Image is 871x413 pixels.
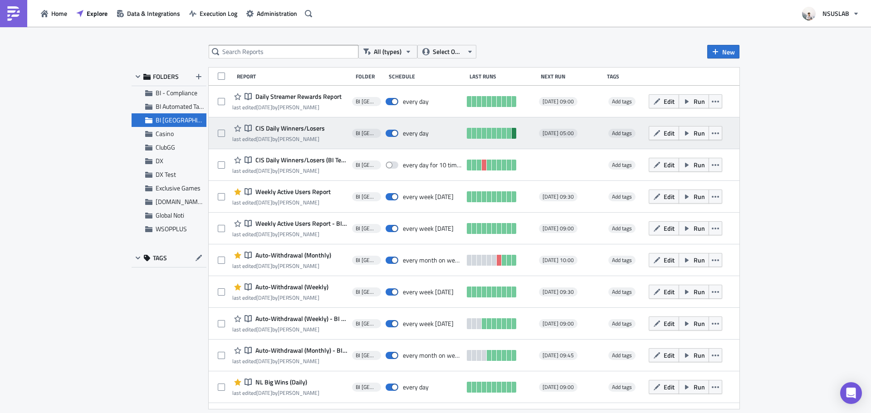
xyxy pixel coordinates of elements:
[608,256,636,265] span: Add tags
[253,315,347,323] span: Auto-Withdrawal (Weekly) - BI Test
[612,97,632,106] span: Add tags
[694,160,705,170] span: Run
[694,192,705,201] span: Run
[253,346,347,355] span: Auto-Withdrawal (Monthly) - BI Test
[543,193,574,200] span: [DATE] 09:30
[664,255,675,265] span: Edit
[185,6,242,20] button: Execution Log
[253,188,331,196] span: Weekly Active Users Report
[256,262,272,270] time: 2025-07-11T20:06:44Z
[153,254,167,262] span: TAGS
[649,348,679,362] button: Edit
[389,73,465,80] div: Schedule
[156,197,216,206] span: GGPOKER.CA Noti
[72,6,112,20] button: Explore
[36,6,72,20] button: Home
[612,192,632,201] span: Add tags
[253,219,347,228] span: Weekly Active Users Report - BI Test
[403,383,429,391] div: every day
[612,256,632,264] span: Add tags
[200,9,237,18] span: Execution Log
[51,9,67,18] span: Home
[649,316,679,330] button: Edit
[356,73,384,80] div: Folder
[232,231,347,238] div: last edited by [PERSON_NAME]
[403,161,463,169] div: every day for 10 times
[612,129,632,137] span: Add tags
[608,129,636,138] span: Add tags
[543,352,574,359] span: [DATE] 09:45
[232,389,319,396] div: last edited by [PERSON_NAME]
[156,115,221,125] span: BI Toronto
[612,224,632,233] span: Add tags
[403,288,454,296] div: every week on Monday
[679,158,709,172] button: Run
[612,319,632,328] span: Add tags
[608,351,636,360] span: Add tags
[356,130,377,137] span: BI Toronto
[679,126,709,140] button: Run
[209,45,358,58] input: Search Reports
[649,380,679,394] button: Edit
[694,224,705,233] span: Run
[679,380,709,394] button: Run
[232,326,347,333] div: last edited by [PERSON_NAME]
[679,221,709,235] button: Run
[403,256,463,264] div: every month on weekdays
[358,45,417,58] button: All (types)
[253,378,307,386] span: NL Big Wins (Daily)
[253,92,342,101] span: Daily Streamer Rewards Report
[664,382,675,392] span: Edit
[403,97,429,106] div: every day
[356,288,377,296] span: BI Toronto
[153,73,179,81] span: FOLDERS
[664,350,675,360] span: Edit
[256,389,272,397] time: 2025-07-11T20:15:27Z
[543,130,574,137] span: [DATE] 05:00
[156,156,163,165] span: DX
[607,73,645,80] div: Tags
[403,320,454,328] div: every week on Monday
[664,128,675,138] span: Edit
[232,294,328,301] div: last edited by [PERSON_NAME]
[543,384,574,391] span: [DATE] 09:00
[679,348,709,362] button: Run
[470,73,536,80] div: Last Runs
[649,221,679,235] button: Edit
[156,224,187,233] span: WSOPPLUS
[649,94,679,108] button: Edit
[608,287,636,296] span: Add tags
[664,224,675,233] span: Edit
[156,102,241,111] span: BI Automated Tableau Reporting
[543,257,574,264] span: [DATE] 10:00
[612,287,632,296] span: Add tags
[694,97,705,106] span: Run
[356,161,377,169] span: BI Toronto
[127,9,180,18] span: Data & Integrations
[356,320,377,327] span: BI Toronto
[403,351,463,360] div: every month on weekdays
[608,97,636,106] span: Add tags
[608,224,636,233] span: Add tags
[232,167,347,174] div: last edited by [PERSON_NAME]
[797,4,864,24] button: NSUSLAB
[356,193,377,200] span: BI Toronto
[356,98,377,105] span: BI Toronto
[608,160,636,170] span: Add tags
[679,253,709,267] button: Run
[664,160,675,170] span: Edit
[256,325,272,334] time: 2025-07-11T20:03:57Z
[232,262,331,269] div: last edited by [PERSON_NAME]
[374,47,401,57] span: All (types)
[232,136,325,142] div: last edited by [PERSON_NAME]
[664,319,675,328] span: Edit
[679,189,709,204] button: Run
[112,6,185,20] button: Data & Integrations
[679,285,709,299] button: Run
[801,6,817,21] img: Avatar
[417,45,476,58] button: Select Owner
[257,9,297,18] span: Administration
[87,9,108,18] span: Explore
